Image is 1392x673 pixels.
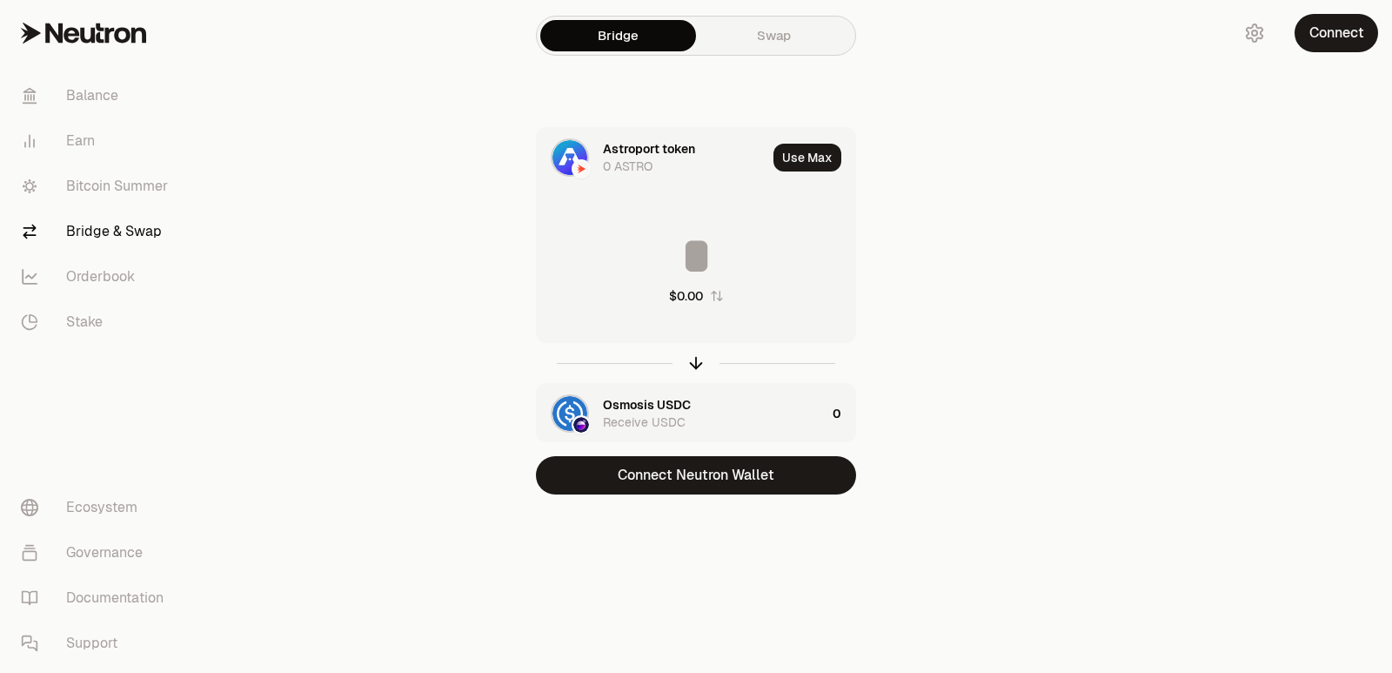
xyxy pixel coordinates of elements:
div: Astroport token [603,140,695,158]
div: 0 [833,384,855,443]
a: Balance [7,73,188,118]
button: Use Max [773,144,841,172]
img: USDC Logo [552,396,587,431]
div: Osmosis USDC [603,396,691,414]
div: Receive USDC [603,414,686,431]
a: Bitcoin Summer [7,164,188,209]
button: USDC LogoOsmosis LogoOsmosis USDCReceive USDC0 [537,384,855,443]
img: Osmosis Logo [573,417,589,433]
button: $0.00 [669,287,724,305]
a: Swap [696,20,852,51]
img: Neutron Logo [573,161,589,177]
div: $0.00 [669,287,703,305]
div: ASTRO LogoNeutron LogoAstroport token0 ASTRO [537,128,766,187]
img: ASTRO Logo [552,140,587,175]
button: Connect [1295,14,1378,52]
a: Ecosystem [7,485,188,530]
button: Connect Neutron Wallet [536,456,856,495]
a: Support [7,621,188,666]
div: 0 ASTRO [603,158,652,175]
a: Stake [7,299,188,345]
a: Bridge [540,20,696,51]
a: Orderbook [7,254,188,299]
a: Governance [7,530,188,575]
a: Earn [7,118,188,164]
div: USDC LogoOsmosis LogoOsmosis USDCReceive USDC [537,384,826,443]
a: Documentation [7,575,188,621]
a: Bridge & Swap [7,209,188,254]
